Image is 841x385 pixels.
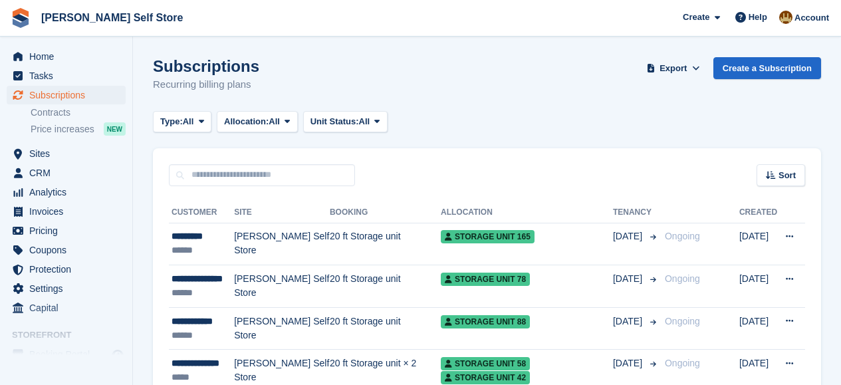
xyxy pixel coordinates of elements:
td: [DATE] [739,307,777,350]
span: Ongoing [665,358,700,368]
a: menu [7,183,126,201]
span: All [269,115,280,128]
td: 20 ft Storage unit [330,265,441,308]
span: Coupons [29,241,109,259]
span: Pricing [29,221,109,240]
button: Allocation: All [217,111,298,133]
span: Allocation: [224,115,269,128]
a: menu [7,260,126,279]
td: [DATE] [739,265,777,308]
td: [DATE] [739,223,777,265]
td: [PERSON_NAME] Self Store [234,307,330,350]
a: menu [7,221,126,240]
span: [DATE] [613,272,645,286]
span: All [359,115,370,128]
a: menu [7,279,126,298]
a: menu [7,202,126,221]
td: 20 ft Storage unit [330,307,441,350]
td: [PERSON_NAME] Self Store [234,223,330,265]
span: Sites [29,144,109,163]
span: Help [749,11,767,24]
a: Preview store [110,346,126,362]
a: [PERSON_NAME] Self Store [36,7,188,29]
span: Capital [29,299,109,317]
button: Type: All [153,111,211,133]
th: Site [234,202,330,223]
a: menu [7,345,126,364]
span: Storage unit 78 [441,273,530,286]
span: Home [29,47,109,66]
span: Invoices [29,202,109,221]
span: All [183,115,194,128]
span: Tasks [29,66,109,85]
div: NEW [104,122,126,136]
span: Analytics [29,183,109,201]
td: [PERSON_NAME] Self Store [234,265,330,308]
span: Storage unit 42 [441,371,530,384]
span: Settings [29,279,109,298]
a: Price increases NEW [31,122,126,136]
span: Price increases [31,123,94,136]
th: Customer [169,202,234,223]
span: Type: [160,115,183,128]
a: Contracts [31,106,126,119]
h1: Subscriptions [153,57,259,75]
button: Export [644,57,703,79]
p: Recurring billing plans [153,77,259,92]
span: Unit Status: [310,115,359,128]
span: [DATE] [613,356,645,370]
span: Ongoing [665,231,700,241]
span: CRM [29,164,109,182]
span: Account [794,11,829,25]
th: Booking [330,202,441,223]
th: Allocation [441,202,613,223]
a: menu [7,47,126,66]
span: Ongoing [665,316,700,326]
span: Sort [779,169,796,182]
span: [DATE] [613,315,645,328]
button: Unit Status: All [303,111,388,133]
span: Export [660,62,687,75]
span: Storefront [12,328,132,342]
a: menu [7,86,126,104]
span: Create [683,11,709,24]
span: Storage unit 58 [441,357,530,370]
span: Storage unit 88 [441,315,530,328]
span: Booking Portal [29,345,109,364]
span: Protection [29,260,109,279]
th: Created [739,202,777,223]
a: Create a Subscription [713,57,821,79]
a: menu [7,299,126,317]
td: 20 ft Storage unit [330,223,441,265]
span: Storage Unit 165 [441,230,535,243]
span: Ongoing [665,273,700,284]
img: Tom Kingston [779,11,792,24]
a: menu [7,144,126,163]
th: Tenancy [613,202,660,223]
img: stora-icon-8386f47178a22dfd0bd8f6a31ec36ba5ce8667c1dd55bd0f319d3a0aa187defe.svg [11,8,31,28]
span: Subscriptions [29,86,109,104]
a: menu [7,164,126,182]
span: [DATE] [613,229,645,243]
a: menu [7,241,126,259]
a: menu [7,66,126,85]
